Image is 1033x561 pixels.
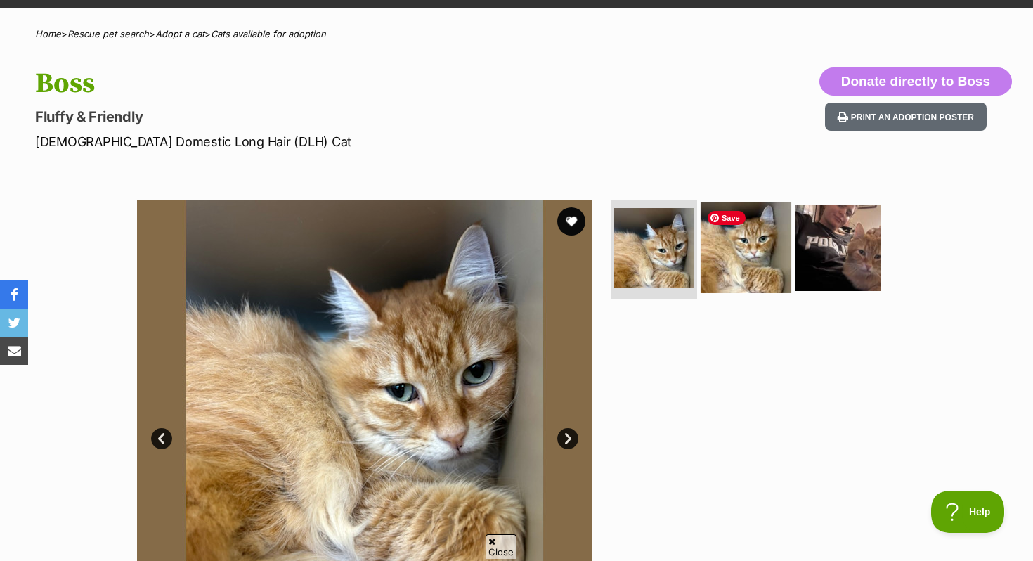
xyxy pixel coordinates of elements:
img: Photo of Boss [701,202,791,293]
h1: Boss [35,67,630,100]
a: Next [557,428,578,449]
p: Fluffy & Friendly [35,107,630,127]
a: Home [35,28,61,39]
a: Prev [151,428,172,449]
p: [DEMOGRAPHIC_DATA] Domestic Long Hair (DLH) Cat [35,132,630,151]
a: Cats available for adoption [211,28,326,39]
button: Print an adoption poster [825,103,987,131]
button: Donate directly to Boss [819,67,1012,96]
button: favourite [557,207,585,236]
a: Adopt a cat [155,28,204,39]
img: Photo of Boss [795,205,881,291]
img: Photo of Boss [614,208,694,288]
a: Rescue pet search [67,28,149,39]
span: Close [486,534,516,559]
iframe: Help Scout Beacon - Open [931,491,1005,533]
span: Save [708,211,746,225]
